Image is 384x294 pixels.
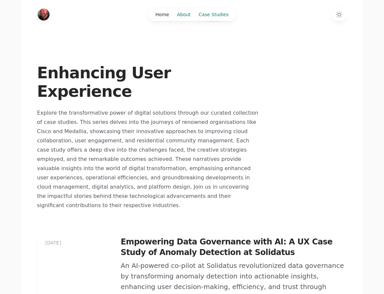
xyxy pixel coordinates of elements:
time: [DATE] [45,239,121,247]
button: Switch to dark theme [331,8,347,21]
p: Explore the transformative power of digital solutions through our curated collection of case stud... [37,108,259,210]
a: About [173,8,195,21]
h1: Enhancing User Experience [37,63,259,100]
a: Home [38,9,50,20]
a: Case Studies [195,8,233,21]
a: Home [151,8,173,21]
a: Empowering Data Governance with AI: A UX Case Study of Anomaly Detection at Solidatus [121,237,332,257]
